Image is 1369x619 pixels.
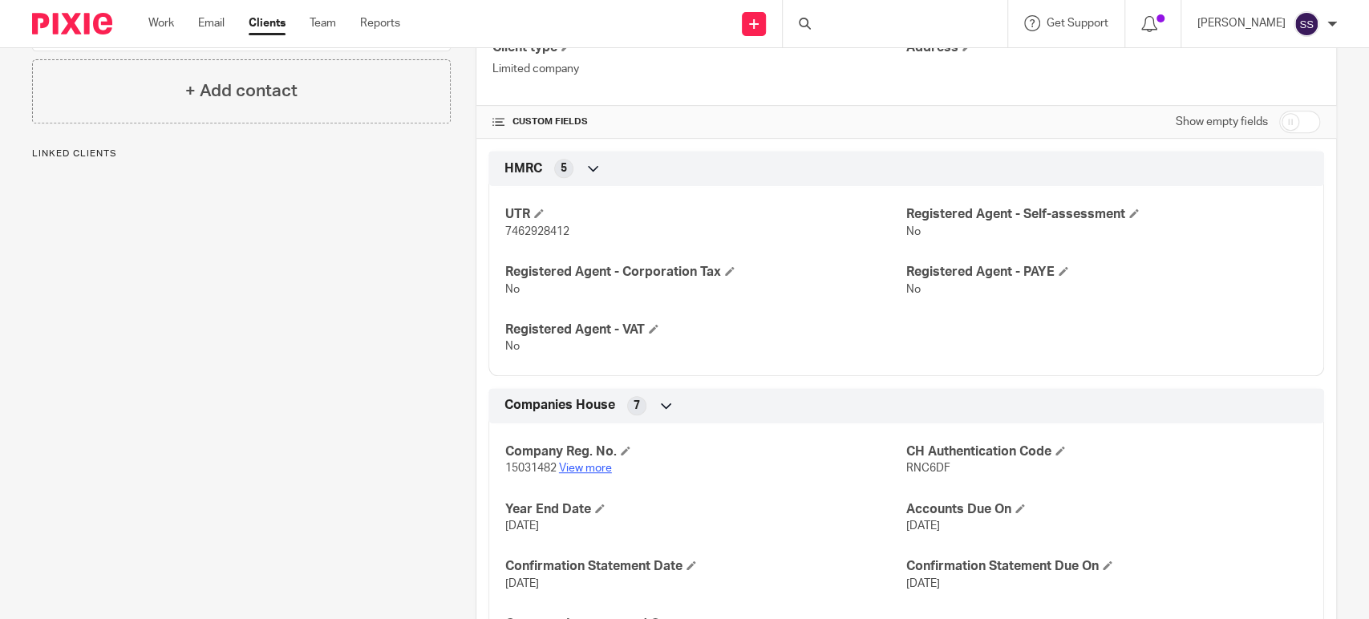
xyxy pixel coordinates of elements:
[310,15,336,31] a: Team
[504,397,615,414] span: Companies House
[32,148,451,160] p: Linked clients
[360,15,400,31] a: Reports
[906,520,940,532] span: [DATE]
[504,160,542,177] span: HMRC
[906,206,1307,223] h4: Registered Agent - Self-assessment
[505,520,539,532] span: [DATE]
[1197,15,1286,31] p: [PERSON_NAME]
[906,558,1307,575] h4: Confirmation Statement Due On
[505,341,520,352] span: No
[505,558,906,575] h4: Confirmation Statement Date
[634,398,640,414] span: 7
[505,226,569,237] span: 7462928412
[505,501,906,518] h4: Year End Date
[148,15,174,31] a: Work
[505,206,906,223] h4: UTR
[505,284,520,295] span: No
[559,463,612,474] a: View more
[906,443,1307,460] h4: CH Authentication Code
[249,15,286,31] a: Clients
[906,264,1307,281] h4: Registered Agent - PAYE
[492,61,906,77] p: Limited company
[1176,114,1268,130] label: Show empty fields
[505,443,906,460] h4: Company Reg. No.
[906,284,921,295] span: No
[505,578,539,589] span: [DATE]
[505,264,906,281] h4: Registered Agent - Corporation Tax
[505,322,906,338] h4: Registered Agent - VAT
[1047,18,1108,29] span: Get Support
[185,79,298,103] h4: + Add contact
[906,226,921,237] span: No
[906,578,940,589] span: [DATE]
[198,15,225,31] a: Email
[1294,11,1319,37] img: svg%3E
[505,463,557,474] span: 15031482
[492,115,906,128] h4: CUSTOM FIELDS
[32,13,112,34] img: Pixie
[906,501,1307,518] h4: Accounts Due On
[561,160,567,176] span: 5
[906,463,950,474] span: RNC6DF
